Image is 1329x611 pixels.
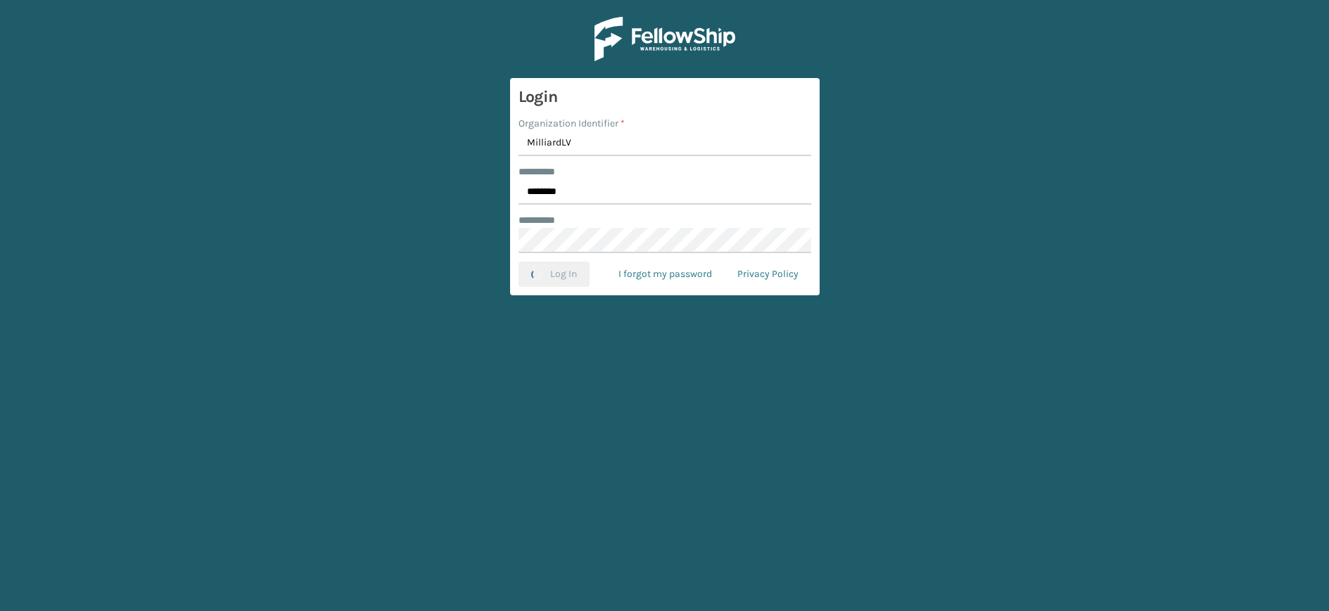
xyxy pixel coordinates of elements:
[606,262,725,287] a: I forgot my password
[519,262,590,287] button: Log In
[519,86,811,108] h3: Login
[519,116,625,131] label: Organization Identifier
[725,262,811,287] a: Privacy Policy
[594,17,735,61] img: Logo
